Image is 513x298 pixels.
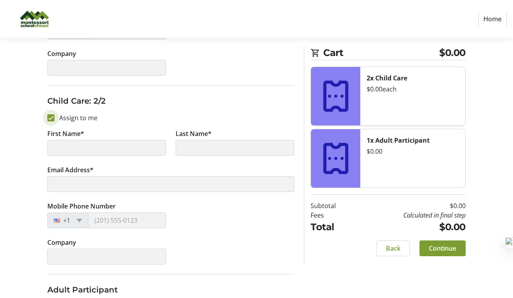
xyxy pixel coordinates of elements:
[311,201,355,210] td: Subtotal
[323,46,439,60] span: Cart
[47,95,294,107] h3: Child Care: 2/2
[367,147,459,156] div: $0.00
[88,212,166,228] input: (201) 555-0123
[47,165,94,175] label: Email Address*
[176,129,212,138] label: Last Name*
[355,210,465,220] td: Calculated in final step
[47,201,116,211] label: Mobile Phone Number
[367,84,459,94] div: $0.00 each
[478,11,507,26] a: Home
[376,240,410,256] button: Back
[367,136,430,145] strong: 1x Adult Participant
[429,244,456,253] span: Continue
[439,46,466,60] span: $0.00
[386,244,401,253] span: Back
[47,238,76,247] label: Company
[54,113,97,123] label: Assign to me
[47,284,294,296] h3: Adult Participant
[355,201,465,210] td: $0.00
[355,220,465,234] td: $0.00
[6,3,62,35] img: Montessori of Maui Inc.'s Logo
[311,220,355,234] td: Total
[419,240,466,256] button: Continue
[47,129,84,138] label: First Name*
[47,49,76,58] label: Company
[367,74,407,82] strong: 2x Child Care
[311,210,355,220] td: Fees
